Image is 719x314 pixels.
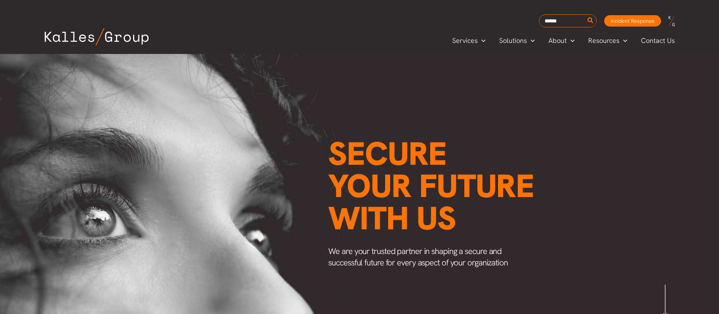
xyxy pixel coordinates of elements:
span: Contact Us [641,35,675,46]
span: Services [452,35,478,46]
a: AboutMenu Toggle [542,35,581,46]
nav: Primary Site Navigation [445,34,682,47]
span: Solutions [499,35,527,46]
span: Menu Toggle [619,35,627,46]
span: Secure your future with us [328,133,534,239]
span: Menu Toggle [478,35,486,46]
a: Incident Response [604,15,661,27]
a: ResourcesMenu Toggle [581,35,634,46]
span: Menu Toggle [527,35,535,46]
a: ServicesMenu Toggle [445,35,492,46]
span: Menu Toggle [567,35,575,46]
button: Search [586,15,595,27]
span: We are your trusted partner in shaping a secure and successful future for every aspect of your or... [328,246,508,268]
a: Contact Us [634,35,682,46]
span: Resources [588,35,619,46]
a: SolutionsMenu Toggle [492,35,542,46]
span: About [548,35,567,46]
img: Kalles Group [45,28,149,46]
